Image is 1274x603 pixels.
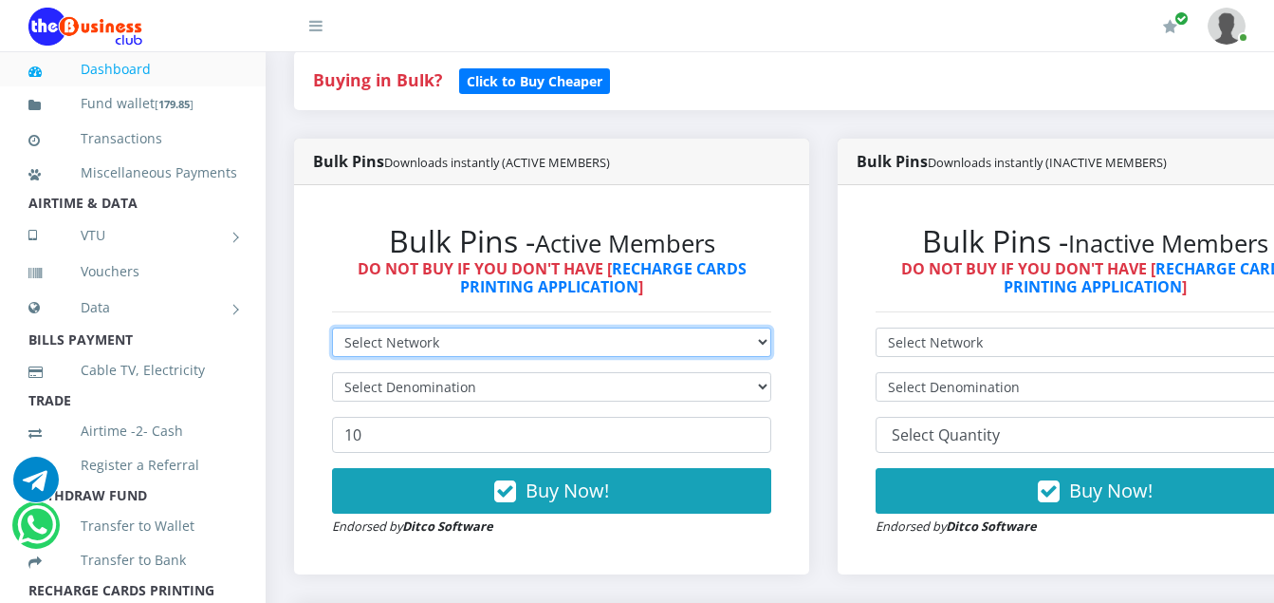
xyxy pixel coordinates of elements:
[384,154,610,171] small: Downloads instantly (ACTIVE MEMBERS)
[332,468,771,514] button: Buy Now!
[28,151,237,195] a: Miscellaneous Payments
[467,72,602,90] b: Click to Buy Cheaper
[857,151,1167,172] strong: Bulk Pins
[28,409,237,453] a: Airtime -2- Cash
[459,68,610,91] a: Click to Buy Cheaper
[946,518,1037,535] strong: Ditco Software
[28,47,237,91] a: Dashboard
[928,154,1167,171] small: Downloads instantly (INACTIVE MEMBERS)
[1068,227,1268,260] small: Inactive Members
[1208,8,1246,45] img: User
[332,417,771,453] input: Enter Quantity
[402,518,493,535] strong: Ditco Software
[13,471,59,502] a: Chat for support
[28,8,142,46] img: Logo
[28,443,237,487] a: Register a Referral
[28,538,237,582] a: Transfer to Bank
[526,478,609,503] span: Buy Now!
[332,518,493,535] small: Endorsed by
[313,68,442,91] strong: Buying in Bulk?
[158,97,190,111] b: 179.85
[28,82,237,126] a: Fund wallet[179.85]
[313,151,610,172] strong: Bulk Pins
[28,284,237,331] a: Data
[1163,19,1177,34] i: Renew/Upgrade Subscription
[1174,11,1189,26] span: Renew/Upgrade Subscription
[358,258,747,297] strong: DO NOT BUY IF YOU DON'T HAVE [ ]
[28,504,237,548] a: Transfer to Wallet
[460,258,747,297] a: RECHARGE CARDS PRINTING APPLICATION
[28,250,237,293] a: Vouchers
[1069,478,1153,503] span: Buy Now!
[28,117,237,160] a: Transactions
[535,227,715,260] small: Active Members
[28,349,237,392] a: Cable TV, Electricity
[155,97,194,111] small: [ ]
[28,212,237,259] a: VTU
[17,517,56,548] a: Chat for support
[876,518,1037,535] small: Endorsed by
[332,223,771,259] h2: Bulk Pins -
